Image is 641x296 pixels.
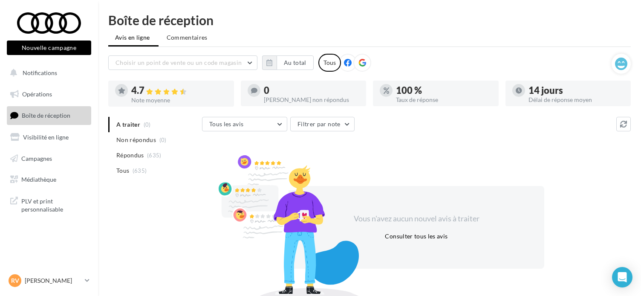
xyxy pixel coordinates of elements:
[264,86,360,95] div: 0
[21,176,56,183] span: Médiathèque
[209,120,244,128] span: Tous les avis
[5,64,90,82] button: Notifications
[262,55,314,70] button: Au total
[11,276,19,285] span: RV
[528,97,624,103] div: Délai de réponse moyen
[25,276,81,285] p: [PERSON_NAME]
[131,86,227,96] div: 4.7
[21,154,52,162] span: Campagnes
[131,97,227,103] div: Note moyenne
[116,136,156,144] span: Non répondus
[202,117,287,131] button: Tous les avis
[264,97,360,103] div: [PERSON_NAME] non répondus
[23,133,69,141] span: Visibilité en ligne
[612,267,632,287] div: Open Intercom Messenger
[133,167,147,174] span: (635)
[7,273,91,289] a: RV [PERSON_NAME]
[159,136,167,143] span: (0)
[5,128,93,146] a: Visibilité en ligne
[108,14,631,26] div: Boîte de réception
[116,166,129,175] span: Tous
[5,171,93,189] a: Médiathèque
[396,86,492,95] div: 100 %
[23,69,57,76] span: Notifications
[277,55,314,70] button: Au total
[396,97,492,103] div: Taux de réponse
[5,106,93,125] a: Boîte de réception
[343,213,490,224] div: Vous n'avez aucun nouvel avis à traiter
[5,85,93,103] a: Opérations
[21,195,88,214] span: PLV et print personnalisable
[167,33,208,42] span: Commentaires
[116,151,144,160] span: Répondus
[5,150,93,168] a: Campagnes
[290,117,355,131] button: Filtrer par note
[115,59,242,66] span: Choisir un point de vente ou un code magasin
[318,54,341,72] div: Tous
[528,86,624,95] div: 14 jours
[22,90,52,98] span: Opérations
[381,231,451,241] button: Consulter tous les avis
[147,152,162,159] span: (635)
[7,41,91,55] button: Nouvelle campagne
[22,112,70,119] span: Boîte de réception
[5,192,93,217] a: PLV et print personnalisable
[108,55,257,70] button: Choisir un point de vente ou un code magasin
